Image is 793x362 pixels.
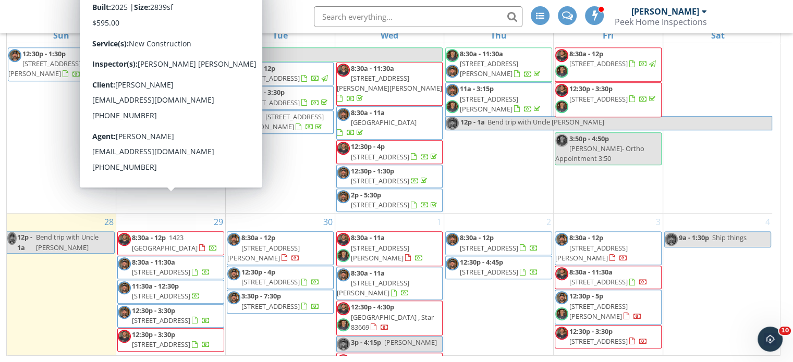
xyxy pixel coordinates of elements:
img: img_7436.png [227,64,240,77]
span: [STREET_ADDRESS] [241,98,300,107]
span: 8:30a - 12p [241,233,275,242]
img: img_7444.png [337,302,350,315]
a: Go to September 29, 2025 [212,214,225,230]
a: 2p - 5:30p [STREET_ADDRESS] [351,190,439,209]
td: Go to September 22, 2025 [116,30,226,214]
span: [STREET_ADDRESS] [569,336,628,346]
span: Ship things [712,233,747,242]
a: Friday [601,28,616,43]
input: Search everything... [314,6,522,27]
span: 8:30a - 12p [132,64,166,73]
a: 12:30p - 5p [STREET_ADDRESS][PERSON_NAME] [569,291,642,320]
img: The Best Home Inspection Software - Spectora [79,5,102,28]
span: [STREET_ADDRESS] [460,243,518,253]
img: img_7436.png [446,257,459,270]
img: img_7445.png [337,249,350,262]
span: SPECTORA [109,5,195,27]
span: 8:30a - 12p [569,233,603,242]
span: 12p - 1a [17,232,34,253]
span: [PERSON_NAME] [384,338,437,347]
span: 2p - 5:30p [351,190,381,199]
span: 12:30p - 3:30p [132,306,175,315]
span: [STREET_ADDRESS] [132,340,190,349]
a: Saturday [709,28,726,43]
span: 8:30a - 11a [351,268,385,278]
img: img_7436.png [118,122,131,135]
span: 4p - 7p [241,112,262,121]
span: [STREET_ADDRESS][PERSON_NAME] [460,59,518,78]
a: Go to October 4, 2025 [763,214,772,230]
img: img_7444.png [555,84,568,97]
a: Go to September 30, 2025 [321,214,335,230]
a: 12:30p - 4:45p [STREET_ADDRESS] [460,257,538,277]
span: 12:30p - 4:30p [351,302,394,311]
span: [STREET_ADDRESS] [132,73,190,83]
span: 8:30a - 11:30a [132,257,175,267]
a: 12:30p - 5p [STREET_ADDRESS][PERSON_NAME] [555,290,662,324]
img: img_7444.png [337,142,350,155]
img: img_7445.png [118,48,131,61]
a: 12:30p - 3:30p [STREET_ADDRESS] [132,330,210,349]
img: img_7444.png [118,330,131,343]
span: Bend trip with Uncle [PERSON_NAME] [487,117,604,127]
a: 8:30a - 11:30a [STREET_ADDRESS][PERSON_NAME][PERSON_NAME] [336,62,443,106]
a: 12:30p - 3:30p [STREET_ADDRESS] [569,327,648,346]
span: [STREET_ADDRESS][PERSON_NAME] [569,302,628,321]
span: 3p - 4:15p [351,338,381,347]
a: 8:30a - 11a [STREET_ADDRESS][PERSON_NAME] [337,268,409,297]
span: 8:30a - 12p [132,233,166,242]
span: [STREET_ADDRESS] [241,277,300,286]
span: 12:30p - 1:30p [351,166,394,176]
img: img_7445.png [337,318,350,331]
a: 12:30p - 3:30p [STREET_ADDRESS] [117,328,224,352]
img: img_7445.png [555,100,568,113]
span: 12:30p - 1:30p [22,49,66,58]
a: 12:30p - 3:30p [STREET_ADDRESS] [241,88,330,107]
img: img_7444.png [555,49,568,62]
a: 3:30p - 7:30p [STREET_ADDRESS] [241,291,320,310]
img: img_7436.png [446,117,459,130]
span: 11:30a - 12:30p [132,281,179,291]
span: 8:30a - 12p [569,49,603,58]
a: 8:30a - 12p [STREET_ADDRESS] [569,49,657,68]
span: [STREET_ADDRESS][PERSON_NAME] [555,243,628,263]
span: 12:30p - 3:30p [132,330,175,339]
span: 12a - 12p [132,48,161,61]
span: 8:30a - 11:30a [460,49,503,58]
td: Go to September 24, 2025 [335,30,444,214]
img: img_7436.png [8,49,21,62]
img: img_7444.png [118,233,131,246]
img: img_7436.png [227,267,240,280]
img: img_7436.png [118,281,131,294]
a: 12:30p - 3:30p [STREET_ADDRESS] [227,86,334,109]
img: img_7436.png [555,233,568,246]
a: 12:30p - 4:45p [STREET_ADDRESS] [445,256,552,279]
span: [GEOGRAPHIC_DATA] , Star 83669 [351,313,434,332]
span: 3:50p - 4:50p [569,134,609,143]
iframe: Intercom live chat [758,327,783,352]
img: img_7445.png [555,65,568,78]
img: img_7436.png [118,257,131,270]
span: 12:30p - 4p [241,267,275,277]
a: 8:30a - 12p [STREET_ADDRESS] [555,47,662,82]
a: 12:30p - 1:30p [STREET_ADDRESS] [336,165,443,188]
img: img_7444.png [555,267,568,280]
a: 8:30a - 12p [STREET_ADDRESS] [241,64,330,83]
img: img_7436.png [446,233,459,246]
img: img_7436.png [446,65,459,78]
a: 8:30a - 11:30a [STREET_ADDRESS] [117,256,224,279]
img: img_7444.png [337,64,350,77]
span: 9a - 1:30p [679,233,709,242]
span: [STREET_ADDRESS][PERSON_NAME] [227,243,300,263]
img: img_7436.png [665,233,678,246]
a: 11:30a - 12:30p [STREET_ADDRESS] [117,280,224,303]
a: 8:30a - 11:30a [STREET_ADDRESS] [555,266,662,289]
a: 12:30p - 3:30p [STREET_ADDRESS] [569,84,657,103]
span: 12:30p - 4:45p [460,257,503,267]
span: [STREET_ADDRESS] [569,94,628,104]
img: img_7436.png [337,190,350,203]
span: [STREET_ADDRESS] [460,267,518,277]
img: img_7436.png [227,233,240,246]
a: 12:30p - 4:30p [GEOGRAPHIC_DATA] , Star 83669 [351,302,434,331]
a: 8:30a - 11a [GEOGRAPHIC_DATA] [336,106,443,140]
